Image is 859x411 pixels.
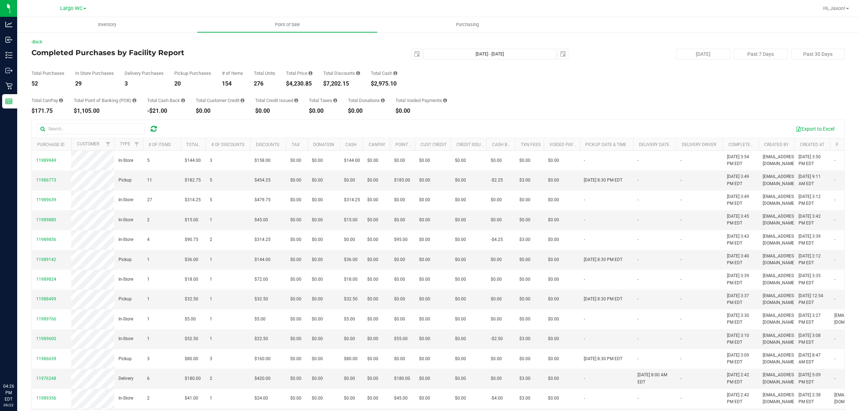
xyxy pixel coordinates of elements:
[548,177,559,184] span: $0.00
[309,108,337,114] div: $0.00
[36,178,56,183] span: 11986773
[210,256,212,263] span: 1
[763,292,797,306] span: [EMAIL_ADDRESS][DOMAIN_NAME]
[290,157,301,164] span: $0.00
[147,256,150,263] span: 1
[5,82,13,90] inline-svg: Retail
[312,276,323,283] span: $0.00
[197,17,377,32] a: Point of Sale
[255,98,298,103] div: Total Credit Issued
[185,316,196,323] span: $5.00
[558,49,568,59] span: select
[394,217,405,223] span: $0.00
[727,312,754,326] span: [DATE] 3:30 PM EDT
[290,236,301,243] span: $0.00
[312,177,323,184] span: $0.00
[118,256,132,263] span: Pickup
[147,98,185,103] div: Total Cash Back
[118,276,133,283] span: In-Store
[443,98,447,103] i: Sum of all voided payment transaction amounts, excluding tips and transaction fees, for all purch...
[727,233,754,247] span: [DATE] 3:43 PM EDT
[395,108,447,114] div: $0.00
[254,296,268,303] span: $32.50
[419,296,430,303] span: $0.00
[36,356,56,361] span: 11986639
[764,142,788,147] a: Created By
[7,354,29,375] iframe: Resource center
[210,316,212,323] span: 1
[395,142,446,147] a: Point of Banking (POB)
[455,236,466,243] span: $0.00
[763,173,797,187] span: [EMAIL_ADDRESS][DOMAIN_NAME]
[210,197,212,203] span: 5
[727,213,754,227] span: [DATE] 3:45 PM EDT
[222,81,243,87] div: 154
[36,296,56,301] span: 11988499
[210,276,212,283] span: 1
[118,236,133,243] span: In-Store
[371,81,397,87] div: $2,975.10
[763,233,797,247] span: [EMAIL_ADDRESS][DOMAIN_NAME]
[185,256,198,263] span: $36.00
[680,197,681,203] span: -
[74,98,136,103] div: Total Point of Banking (POB)
[254,177,271,184] span: $454.25
[77,141,99,146] a: Customer
[680,217,681,223] span: -
[323,81,360,87] div: $7,202.15
[367,177,378,184] span: $0.00
[367,217,378,223] span: $0.00
[290,197,301,203] span: $0.00
[185,296,198,303] span: $32.50
[333,98,337,103] i: Sum of the total taxes for all purchases in the date range.
[727,173,754,187] span: [DATE] 3:49 PM EDT
[799,253,826,266] span: [DATE] 2:12 PM EDT
[241,98,244,103] i: Sum of the successful, non-voided payments using account credit for all purchases in the date range.
[519,276,530,283] span: $0.00
[455,276,466,283] span: $0.00
[312,296,323,303] span: $0.00
[290,296,301,303] span: $0.00
[763,213,797,227] span: [EMAIL_ADDRESS][DOMAIN_NAME]
[210,177,212,184] span: 5
[149,142,171,147] a: # of Items
[680,236,681,243] span: -
[491,177,503,184] span: -$2.25
[185,236,198,243] span: $90.75
[102,138,114,150] a: Filter
[254,217,268,223] span: $45.00
[344,236,355,243] span: $0.00
[394,276,405,283] span: $0.00
[5,67,13,74] inline-svg: Outbound
[419,316,430,323] span: $0.00
[799,272,826,286] span: [DATE] 3:35 PM EDT
[834,256,835,263] span: -
[210,296,212,303] span: 1
[367,256,378,263] span: $0.00
[519,157,530,164] span: $0.00
[799,292,826,306] span: [DATE] 12:54 PM EDT
[791,123,839,135] button: Export to Excel
[584,217,585,223] span: -
[799,193,826,207] span: [DATE] 3:12 PM EDT
[118,217,133,223] span: In-Store
[394,236,408,243] span: $95.00
[37,124,145,134] input: Search...
[637,217,639,223] span: -
[395,98,447,103] div: Total Voided Payments
[132,98,136,103] i: Sum of the successful, non-voided point-of-banking payment transactions, both via payment termina...
[763,193,797,207] span: [EMAIL_ADDRESS][DOMAIN_NAME]
[367,296,378,303] span: $0.00
[5,98,13,105] inline-svg: Reports
[519,256,530,263] span: $0.00
[799,213,826,227] span: [DATE] 3:42 PM EDT
[345,142,357,147] a: Cash
[377,17,557,32] a: Purchasing
[118,177,132,184] span: Pickup
[131,138,143,150] a: Filter
[312,217,323,223] span: $0.00
[31,108,63,114] div: $171.75
[491,157,502,164] span: $0.00
[36,197,56,202] span: 11989639
[823,5,845,11] span: Hi, Jaxon!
